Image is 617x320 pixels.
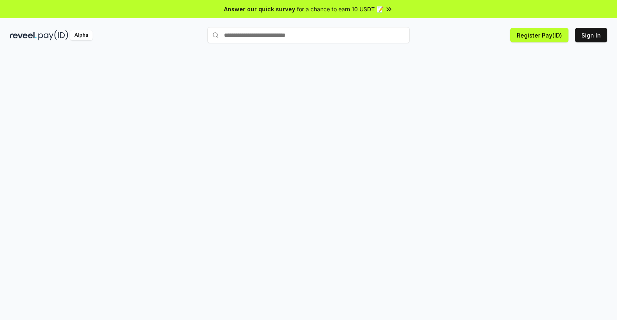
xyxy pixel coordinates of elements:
[297,5,383,13] span: for a chance to earn 10 USDT 📝
[510,28,568,42] button: Register Pay(ID)
[10,30,37,40] img: reveel_dark
[70,30,93,40] div: Alpha
[38,30,68,40] img: pay_id
[575,28,607,42] button: Sign In
[224,5,295,13] span: Answer our quick survey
